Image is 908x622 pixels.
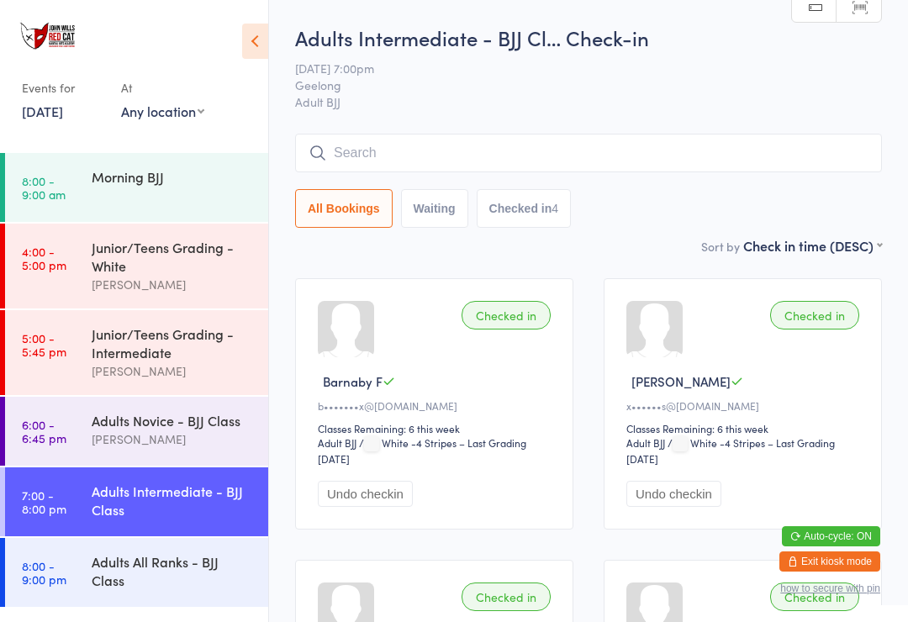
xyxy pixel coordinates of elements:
[92,275,254,294] div: [PERSON_NAME]
[770,582,859,611] div: Checked in
[92,361,254,381] div: [PERSON_NAME]
[318,435,356,450] div: Adult BJJ
[782,526,880,546] button: Auto-cycle: ON
[92,482,254,519] div: Adults Intermediate - BJJ Class
[22,102,63,120] a: [DATE]
[5,153,268,222] a: 8:00 -9:00 amMorning BJJ
[323,372,383,390] span: Barnaby F
[121,102,204,120] div: Any location
[92,324,254,361] div: Junior/Teens Grading - Intermediate
[92,167,254,186] div: Morning BJJ
[22,418,66,445] time: 6:00 - 6:45 pm
[295,189,393,228] button: All Bookings
[626,398,864,413] div: x••••••s@[DOMAIN_NAME]
[22,488,66,515] time: 7:00 - 8:00 pm
[5,467,268,536] a: 7:00 -8:00 pmAdults Intermediate - BJJ Class
[701,238,740,255] label: Sort by
[780,582,880,594] button: how to secure with pin
[770,301,859,329] div: Checked in
[22,245,66,271] time: 4:00 - 5:00 pm
[631,372,731,390] span: [PERSON_NAME]
[5,538,268,607] a: 8:00 -9:00 pmAdults All Ranks - BJJ Class
[17,13,80,57] img: Redcat Academy
[121,74,204,102] div: At
[295,60,856,76] span: [DATE] 7:00pm
[462,582,551,611] div: Checked in
[22,74,104,102] div: Events for
[318,421,556,435] div: Classes Remaining: 6 this week
[626,435,835,466] span: / White -4 Stripes – Last Grading [DATE]
[318,435,526,466] span: / White -4 Stripes – Last Grading [DATE]
[477,189,572,228] button: Checked in4
[552,202,558,215] div: 4
[401,189,468,228] button: Waiting
[462,301,551,329] div: Checked in
[92,238,254,275] div: Junior/Teens Grading - White
[626,481,721,507] button: Undo checkin
[318,481,413,507] button: Undo checkin
[318,398,556,413] div: b•••••••x@[DOMAIN_NAME]
[295,24,882,51] h2: Adults Intermediate - BJJ Cl… Check-in
[5,310,268,395] a: 5:00 -5:45 pmJunior/Teens Grading - Intermediate[PERSON_NAME]
[92,411,254,430] div: Adults Novice - BJJ Class
[22,331,66,358] time: 5:00 - 5:45 pm
[295,93,882,110] span: Adult BJJ
[295,76,856,93] span: Geelong
[5,224,268,308] a: 4:00 -5:00 pmJunior/Teens Grading - White[PERSON_NAME]
[779,551,880,572] button: Exit kiosk mode
[22,174,66,201] time: 8:00 - 9:00 am
[626,435,665,450] div: Adult BJJ
[5,397,268,466] a: 6:00 -6:45 pmAdults Novice - BJJ Class[PERSON_NAME]
[295,134,882,172] input: Search
[22,559,66,586] time: 8:00 - 9:00 pm
[92,552,254,589] div: Adults All Ranks - BJJ Class
[743,236,882,255] div: Check in time (DESC)
[92,430,254,449] div: [PERSON_NAME]
[626,421,864,435] div: Classes Remaining: 6 this week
